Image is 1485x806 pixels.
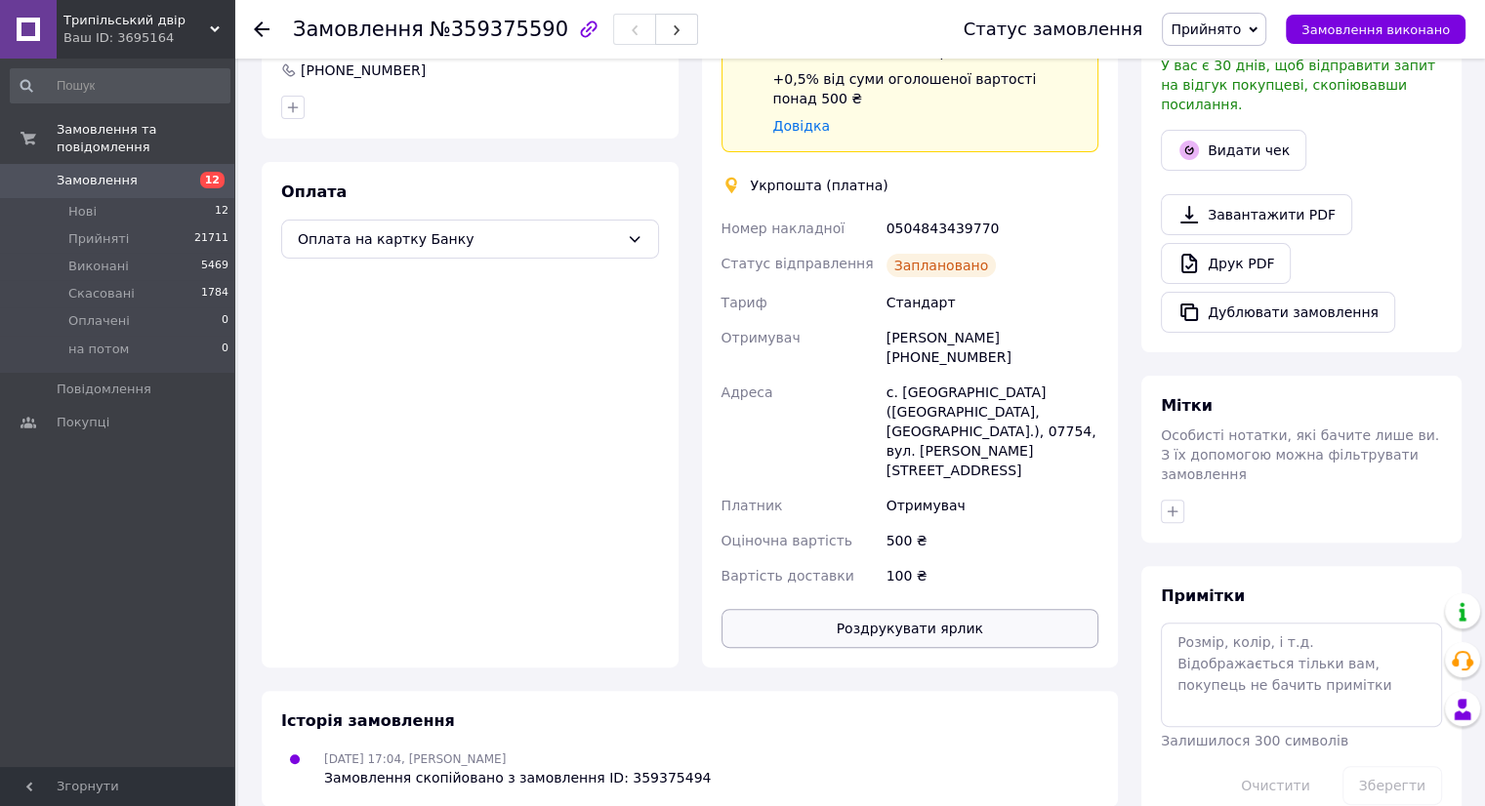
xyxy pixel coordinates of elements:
span: Оплачені [68,312,130,330]
a: Довідка [773,118,830,134]
span: Мітки [1161,396,1213,415]
span: 12 [200,172,225,188]
span: 5469 [201,258,228,275]
div: +0,5% від суми оголошеної вартості понад 500 ₴ [773,69,1083,108]
span: Вартість доставки [722,568,854,584]
span: Статус відправлення [722,256,874,271]
div: Заплановано [887,254,997,277]
span: Повідомлення [57,381,151,398]
span: 1784 [201,285,228,302]
div: Ваш ID: 3695164 [63,29,234,47]
span: Оплата [281,182,347,201]
span: Номер накладної [722,221,846,236]
span: Отримувач [722,330,801,345]
span: №359375590 [430,18,568,41]
div: [PERSON_NAME] [PHONE_NUMBER] [883,320,1102,375]
span: Оплата на картку Банку [298,228,619,250]
span: Особисті нотатки, які бачите лише ви. З їх допомогою можна фільтрувати замовлення [1161,427,1439,482]
div: 500 ₴ [883,523,1102,558]
span: Замовлення виконано [1301,22,1450,37]
span: Замовлення та повідомлення [57,121,234,156]
span: Замовлення [57,172,138,189]
span: Адреса [722,384,773,400]
div: Статус замовлення [964,20,1143,39]
button: Дублювати замовлення [1161,292,1395,333]
span: Замовлення [293,18,424,41]
div: [PHONE_NUMBER] [299,60,428,80]
input: Пошук [10,68,230,103]
span: Залишилося 300 символів [1161,733,1348,748]
span: на потом [68,341,129,358]
span: Тариф [722,295,767,310]
a: Друк PDF [1161,243,1291,284]
span: 21711 [194,230,228,248]
div: Замовлення скопійовано з замовлення ID: 359375494 [324,768,711,787]
span: 12 [215,203,228,221]
div: Стандарт [883,285,1102,320]
span: Платник [722,498,783,513]
button: Видати чек [1161,130,1306,171]
div: 0504843439770 [883,211,1102,246]
span: Скасовані [68,285,135,302]
span: 0 [222,312,228,330]
button: Замовлення виконано [1286,15,1465,44]
div: Укрпошта (платна) [746,176,893,195]
span: Нові [68,203,97,221]
span: Покупці [57,414,109,431]
span: Історія замовлення [281,711,455,730]
span: Прийняті [68,230,129,248]
div: с. [GEOGRAPHIC_DATA] ([GEOGRAPHIC_DATA], [GEOGRAPHIC_DATA].), 07754, вул. [PERSON_NAME][STREET_AD... [883,375,1102,488]
span: Оціночна вартість [722,533,852,548]
span: Прийнято [1171,21,1241,37]
div: 100 ₴ [883,558,1102,593]
span: Примітки [1161,586,1245,605]
span: Трипільський двір [63,12,210,29]
a: Завантажити PDF [1161,194,1352,235]
button: Роздрукувати ярлик [722,609,1099,648]
span: 0 [222,341,228,358]
span: У вас є 30 днів, щоб відправити запит на відгук покупцеві, скопіювавши посилання. [1161,58,1435,112]
span: Виконані [68,258,129,275]
div: Отримувач [883,488,1102,523]
span: [DATE] 17:04, [PERSON_NAME] [324,752,506,766]
div: Повернутися назад [254,20,269,39]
